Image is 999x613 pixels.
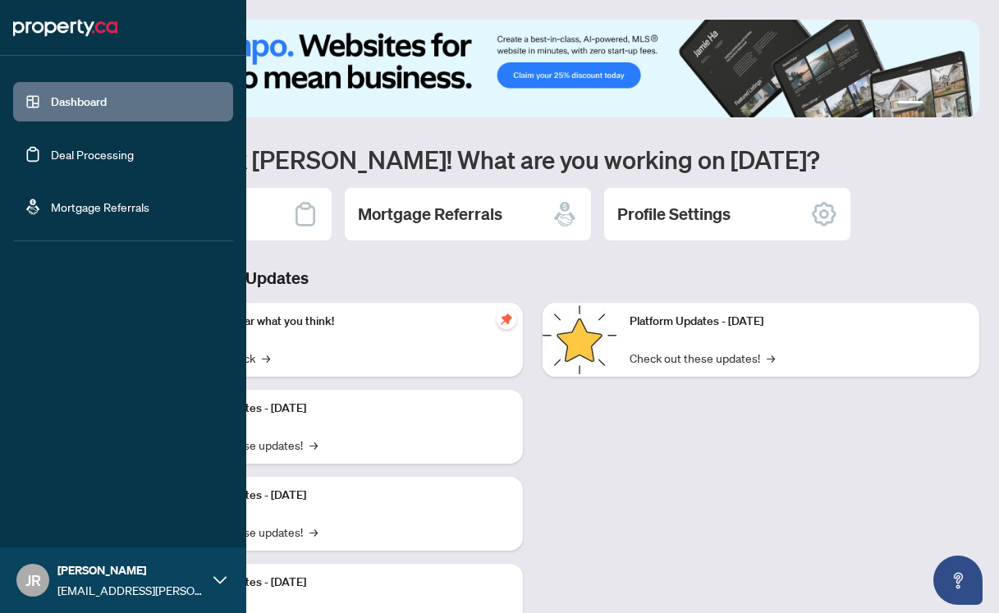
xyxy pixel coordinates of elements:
[51,199,149,214] a: Mortgage Referrals
[943,101,950,108] button: 3
[897,101,923,108] button: 1
[57,561,205,579] span: [PERSON_NAME]
[767,349,775,367] span: →
[630,349,775,367] a: Check out these updates!→
[25,569,41,592] span: JR
[956,101,963,108] button: 4
[172,400,510,418] p: Platform Updates - [DATE]
[172,313,510,331] p: We want to hear what you think!
[85,20,979,117] img: Slide 0
[930,101,937,108] button: 2
[262,349,270,367] span: →
[172,487,510,505] p: Platform Updates - [DATE]
[85,144,979,175] h1: Welcome back [PERSON_NAME]! What are you working on [DATE]?
[13,15,117,41] img: logo
[57,581,205,599] span: [EMAIL_ADDRESS][PERSON_NAME][DOMAIN_NAME]
[51,94,107,109] a: Dashboard
[933,556,983,605] button: Open asap
[630,313,967,331] p: Platform Updates - [DATE]
[85,267,979,290] h3: Brokerage & Industry Updates
[543,303,616,377] img: Platform Updates - June 23, 2025
[617,203,731,226] h2: Profile Settings
[497,309,516,329] span: pushpin
[309,523,318,541] span: →
[358,203,502,226] h2: Mortgage Referrals
[172,574,510,592] p: Platform Updates - [DATE]
[309,436,318,454] span: →
[51,147,134,162] a: Deal Processing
